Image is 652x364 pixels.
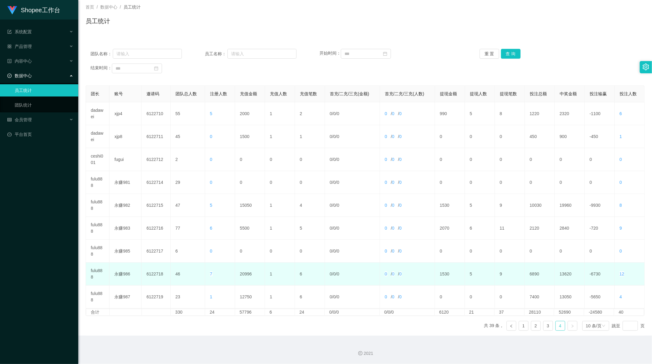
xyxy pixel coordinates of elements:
td: 0 [235,240,265,263]
td: 2000 [235,102,265,125]
td: 0 [265,240,295,263]
td: 15050 [235,194,265,217]
span: 12 [620,271,624,276]
td: 0 [555,171,585,194]
li: 4 [555,321,565,331]
span: 0 [337,226,339,231]
span: 0 [210,180,212,185]
td: / / [325,125,380,148]
td: 29 [171,171,205,194]
span: 0 [399,111,402,116]
td: -1100 [585,102,615,125]
span: 0 [620,249,622,253]
i: 图标: left [510,324,513,328]
td: 6 [171,240,205,263]
i: 图标: copyright [358,351,363,355]
td: 23 [171,286,205,308]
td: 24 [295,309,325,315]
td: 8 [495,102,525,125]
td: 2120 [525,217,555,240]
td: 7400 [525,286,555,308]
td: 21 [465,309,495,315]
span: 5 [210,111,212,116]
span: 0 [333,134,336,139]
span: 0 [330,203,332,208]
span: 首充/二充/三充(人数) [385,91,424,96]
a: 1 [519,321,528,330]
td: / / [325,148,380,171]
td: 6122711 [142,125,171,148]
td: dadawei [86,125,109,148]
td: / / [325,102,380,125]
td: 0 [495,125,525,148]
span: 6 [620,111,622,116]
td: 0 [435,148,465,171]
button: 重 置 [480,49,499,59]
span: 团队名称： [90,51,113,57]
img: logo.9652507e.png [7,6,17,15]
span: 投注人数 [620,91,637,96]
i: 图标: setting [643,64,649,70]
td: 13620 [555,263,585,286]
span: 0 [337,134,339,139]
td: 6122710 [142,102,171,125]
td: / / [325,194,380,217]
span: 0 [330,226,332,231]
td: 52690 [554,309,584,315]
td: 0/0/0 [325,309,380,315]
td: 0 [585,148,615,171]
td: 0 [265,148,295,171]
td: 47 [171,194,205,217]
span: 系统配置 [7,29,32,34]
span: 首充/二充/三充(金额) [330,91,369,96]
td: 9 [495,263,525,286]
td: 永赚986 [109,263,142,286]
td: 5 [295,217,325,240]
span: 内容中心 [7,59,32,64]
i: 图标: calendar [154,66,158,71]
td: 6 [265,309,295,315]
td: 5500 [235,217,265,240]
td: 6122716 [142,217,171,240]
span: 0 [392,294,394,299]
span: 0 [385,203,387,208]
td: 5 [465,102,495,125]
td: 1 [265,286,295,308]
span: 开始时间： [319,51,341,56]
td: 55 [171,102,205,125]
td: dadawei [86,102,109,125]
span: 0 [385,180,387,185]
td: / / [380,217,435,240]
td: 0 [435,125,465,148]
td: 6120 [435,309,465,315]
td: 0 [435,240,465,263]
td: 0 [495,240,525,263]
span: 注册人数 [210,91,227,96]
span: 0 [385,249,387,253]
td: / / [380,125,435,148]
span: 0 [620,180,622,185]
span: 0 [392,249,394,253]
input: 请输入 [227,49,297,59]
span: 0 [385,226,387,231]
span: 团长 [91,91,99,96]
a: 3 [543,321,553,330]
span: 0 [399,180,402,185]
td: 24 [205,309,235,315]
td: 6122714 [142,171,171,194]
td: xjp4 [109,102,142,125]
td: 6122719 [142,286,171,308]
h1: Shopee工作台 [21,0,60,20]
span: 0 [330,271,332,276]
span: 0 [392,180,394,185]
td: / / [380,171,435,194]
span: 0 [392,157,394,162]
td: fulu888 [86,217,109,240]
td: 0 [265,171,295,194]
span: 结束时间： [90,66,112,71]
td: 0 [495,148,525,171]
span: 产品管理 [7,44,32,49]
td: 0 [585,240,615,263]
span: 8 [620,203,622,208]
div: 2021 [83,350,647,357]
